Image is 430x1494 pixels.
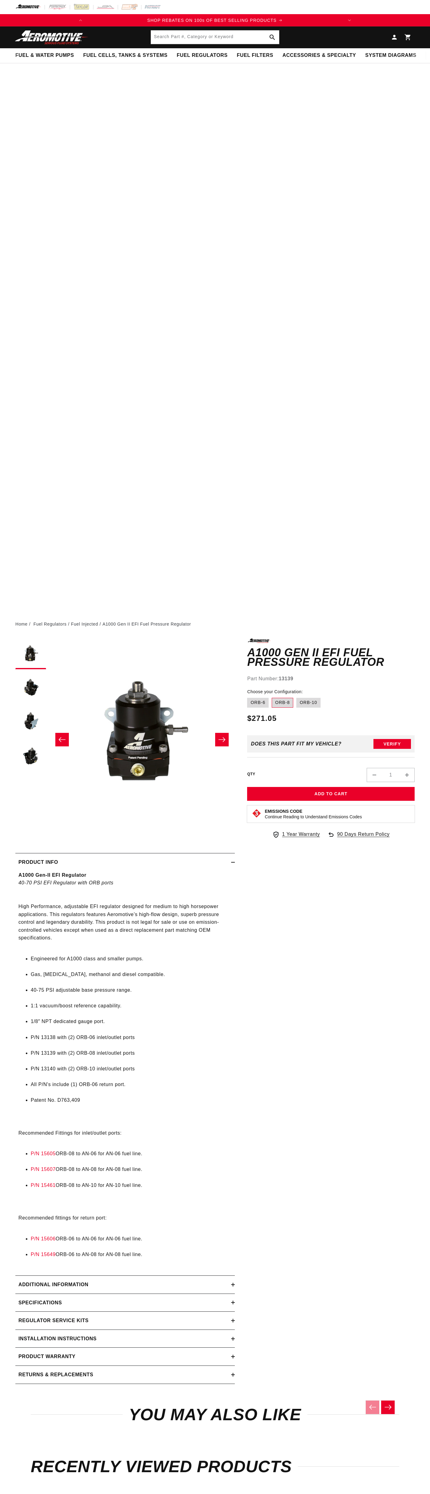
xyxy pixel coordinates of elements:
summary: Fuel Regulators [172,48,232,63]
img: Emissions code [252,808,262,818]
summary: Fuel & Water Pumps [11,48,79,63]
button: Slide left [55,733,69,746]
summary: Product warranty [15,1348,235,1366]
legend: Choose your Configuration: [247,689,303,695]
label: ORB-6 [247,698,269,708]
li: P/N 13138 with (2) ORB-06 inlet/outlet ports [31,1034,232,1041]
a: P/N 15607 [31,1167,56,1172]
summary: Product Info [15,853,235,871]
button: Add to Cart [247,787,415,801]
span: $271.05 [247,713,277,724]
h2: Returns & replacements [18,1371,93,1379]
h2: Product warranty [18,1353,76,1361]
span: Accessories & Specialty [282,52,356,59]
button: Translation missing: en.sections.announcements.next_announcement [343,14,356,26]
a: P/N 15461 [31,1183,56,1188]
li: A1000 Gen II EFI Fuel Pressure Regulator [103,621,191,627]
media-gallery: Gallery Viewer [15,638,235,841]
a: 1 Year Warranty [272,830,320,838]
li: 1/8″ NPT dedicated gauge port. [31,1018,232,1026]
label: ORB-10 [296,698,321,708]
h2: Regulator Service Kits [18,1317,89,1325]
li: Engineered for A1000 class and smaller pumps. [31,955,232,963]
div: 1 of 2 [87,17,343,24]
h2: Specifications [18,1299,62,1307]
summary: Specifications [15,1294,235,1312]
li: P/N 13139 with (2) ORB-08 inlet/outlet ports [31,1049,232,1057]
li: Fuel Regulators [34,621,71,627]
h2: You may also like [31,1407,399,1422]
summary: Fuel Cells, Tanks & Systems [79,48,172,63]
h2: Product Info [18,858,58,866]
summary: Returns & replacements [15,1366,235,1384]
span: Fuel Filters [237,52,273,59]
span: SHOP REBATES ON 100s OF BEST SELLING PRODUCTS [147,18,277,23]
nav: breadcrumbs [15,621,415,627]
a: Home [15,621,28,627]
span: Fuel & Water Pumps [15,52,74,59]
button: Emissions CodeContinue Reading to Understand Emissions Codes [265,808,362,820]
span: 90 Days Return Policy [337,830,390,844]
li: Patent No. D763,409 [31,1096,232,1104]
div: Announcement [87,17,343,24]
label: QTY [247,772,255,777]
span: Fuel Cells, Tanks & Systems [83,52,168,59]
span: Fuel Regulators [177,52,227,59]
div: Part Number: [247,675,415,683]
li: ORB-08 to AN-08 for AN-08 fuel line. [31,1165,232,1173]
div: Does This part fit My vehicle? [251,741,341,747]
em: 40-70 PSI EFI Regulator with ORB ports [18,880,113,885]
li: Gas, [MEDICAL_DATA], methanol and diesel compatible. [31,970,232,978]
li: ORB-06 to AN-06 for AN-06 fuel line. [31,1235,232,1243]
button: Verify [373,739,411,749]
button: Load image 3 in gallery view [15,706,46,737]
input: Search Part #, Category or Keyword [151,30,279,44]
span: System Diagrams [365,52,416,59]
a: P/N 15605 [31,1151,56,1156]
li: All P/N's include (1) ORB-06 return port. [31,1081,232,1089]
label: ORB-8 [272,698,293,708]
button: Load image 2 in gallery view [15,672,46,703]
summary: Regulator Service Kits [15,1312,235,1330]
button: Load image 4 in gallery view [15,740,46,771]
button: Slide right [215,733,229,746]
li: ORB-08 to AN-10 for AN-10 fuel line. [31,1181,232,1189]
img: Aeromotive [13,30,90,45]
a: P/N 15649 [31,1252,56,1257]
strong: Emissions Code [265,809,302,814]
button: Translation missing: en.sections.announcements.previous_announcement [74,14,87,26]
a: SHOP REBATES ON 100s OF BEST SELLING PRODUCTS [87,17,343,24]
li: P/N 13140 with (2) ORB-10 inlet/outlet ports [31,1065,232,1073]
li: 40-75 PSI adjustable base pressure range. [31,986,232,994]
summary: Additional information [15,1276,235,1294]
button: Load image 1 in gallery view [15,638,46,669]
h1: A1000 Gen II EFI Fuel Pressure Regulator [247,648,415,667]
summary: System Diagrams [361,48,421,63]
h2: Installation Instructions [18,1335,97,1343]
li: ORB-06 to AN-08 for AN-08 fuel line. [31,1251,232,1259]
summary: Installation Instructions [15,1330,235,1348]
strong: A1000 Gen-II EFI Regulator [18,872,86,878]
p: Continue Reading to Understand Emissions Codes [265,814,362,820]
a: P/N 15606 [31,1236,56,1241]
div: High Performance, adjustable EFI regulator designed for medium to high horsepower applications. T... [15,871,235,1266]
li: ORB-08 to AN-06 for AN-06 fuel line. [31,1150,232,1158]
a: 90 Days Return Policy [327,830,390,844]
summary: Fuel Filters [232,48,278,63]
h2: Recently Viewed Products [31,1459,399,1474]
li: 1:1 vacuum/boost reference capability. [31,1002,232,1010]
button: Next slide [381,1401,395,1414]
span: 1 Year Warranty [282,830,320,838]
h2: Additional information [18,1281,89,1289]
button: Search Part #, Category or Keyword [266,30,279,44]
li: Fuel Injected [71,621,102,627]
button: Previous slide [366,1401,379,1414]
summary: Accessories & Specialty [278,48,361,63]
strong: 13139 [279,676,294,681]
